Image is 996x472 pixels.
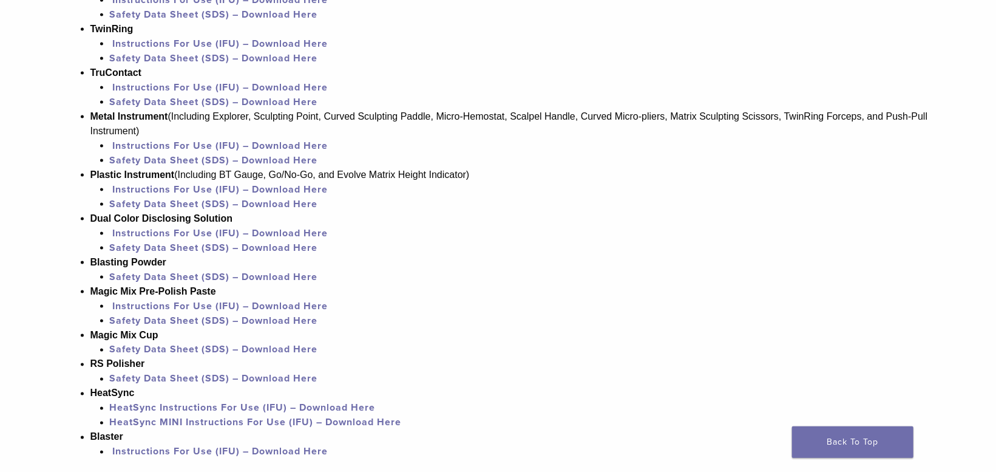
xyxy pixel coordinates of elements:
a: Instructions For Use (IFU) – Download Here [112,300,328,312]
strong: Blasting Powder [90,257,166,267]
a: Safety Data Sheet (SDS) – Download Here [110,315,318,327]
li: (Including Explorer, Sculpting Point, Curved Sculpting Paddle, Micro-Hemostat, Scalpel Handle, Cu... [90,109,935,168]
a: Safety Data Sheet (SDS) – Download Here [110,373,318,385]
a: Safety Data Sheet (SDS) – Download Here [110,198,318,210]
strong: TruContact [90,67,141,78]
a: Safety Data Sheet (SDS) – Download Here [110,242,318,254]
a: Safety Data Sheet (SDS) – Download Here [110,271,318,283]
strong: Plastic Instrument [90,169,175,180]
a: Safety Data Sheet (SDS) – Download Here [110,52,318,64]
a: Back To Top [792,426,913,458]
a: Instructions For Use (IFU) – Download Here [112,183,328,196]
a: Instructions For Use (IFU) – Download Here [112,140,328,152]
strong: HeatSync [90,388,135,398]
a: Safety Data Sheet (SDS) – Download Here [110,154,318,166]
a: Instructions For Use (IFU) – Download Here [112,227,328,239]
a: Instructions For Use (IFU) – Download Here [112,446,328,458]
a: Safety Data Sheet (SDS) – Download Here [110,9,318,21]
strong: TwinRing [90,24,134,34]
a: Instructions For Use (IFU) – Download Here [112,81,328,94]
strong: Magic Mix Pre-Polish Paste [90,286,216,296]
a: Safety Data Sheet (SDS) – Download Here [110,96,318,108]
a: Instructions For Use (IFU) – Download Here [112,38,328,50]
strong: RS Polisher [90,359,145,369]
strong: Dual Color Disclosing Solution [90,213,233,224]
a: Safety Data Sheet (SDS) – Download Here [110,344,318,356]
strong: Metal Instrument [90,111,168,121]
a: HeatSync Instructions For Use (IFU) – Download Here [110,402,376,414]
strong: Magic Mix Cup [90,330,158,340]
a: HeatSync MINI Instructions For Use (IFU) – Download Here [110,417,402,429]
li: (Including BT Gauge, Go/No-Go, and Evolve Matrix Height Indicator) [90,168,935,211]
strong: Blaster [90,432,123,442]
